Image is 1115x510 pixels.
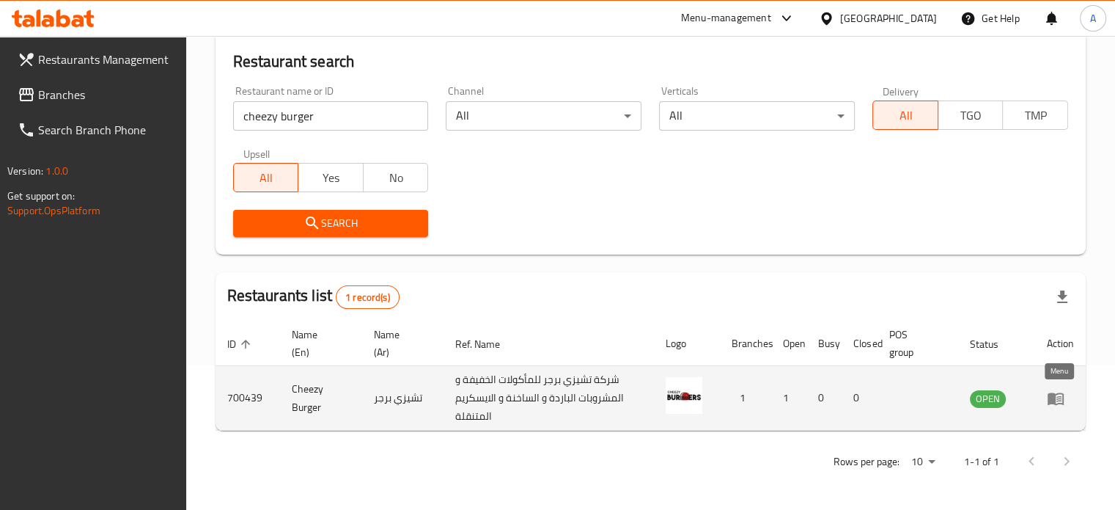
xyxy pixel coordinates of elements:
[45,161,68,181] span: 1.0.0
[1090,10,1096,26] span: A
[280,366,362,431] td: Cheezy Burger
[1045,280,1080,315] div: Export file
[227,285,400,309] h2: Restaurants list
[964,453,999,471] p: 1-1 of 1
[38,86,174,103] span: Branches
[659,101,855,131] div: All
[233,51,1068,73] h2: Restaurant search
[938,101,1004,130] button: TGO
[883,86,919,96] label: Delivery
[720,321,771,366] th: Branches
[292,326,345,361] span: Name (En)
[38,121,174,139] span: Search Branch Phone
[369,167,423,189] span: No
[879,105,932,126] span: All
[888,326,941,361] span: POS group
[666,377,702,414] img: Cheezy Burger
[362,366,444,431] td: تشيزي برجر
[7,161,43,181] span: Version:
[1009,105,1062,126] span: TMP
[243,148,271,159] label: Upsell
[905,451,941,473] div: Rows per page:
[681,10,771,27] div: Menu-management
[7,186,75,205] span: Get support on:
[363,163,429,192] button: No
[374,326,426,361] span: Name (Ar)
[245,214,417,233] span: Search
[240,167,293,189] span: All
[444,366,655,431] td: شركة تشيزي برجر للمأكولات الخفيفة و المشروبات الباردة و الساخنة و الايسكريم المتنقلة
[840,10,937,26] div: [GEOGRAPHIC_DATA]
[842,321,877,366] th: Closed
[233,210,429,237] button: Search
[970,335,1018,353] span: Status
[1035,321,1086,366] th: Action
[233,101,429,131] input: Search for restaurant name or ID..
[6,42,186,77] a: Restaurants Management
[298,163,364,192] button: Yes
[1002,101,1068,130] button: TMP
[304,167,358,189] span: Yes
[6,112,186,147] a: Search Branch Phone
[227,335,255,353] span: ID
[38,51,174,68] span: Restaurants Management
[970,390,1006,408] div: OPEN
[806,366,842,431] td: 0
[216,321,1086,431] table: enhanced table
[872,101,938,130] button: All
[771,321,806,366] th: Open
[233,163,299,192] button: All
[806,321,842,366] th: Busy
[455,335,519,353] span: Ref. Name
[654,321,720,366] th: Logo
[6,77,186,112] a: Branches
[216,366,280,431] td: 700439
[834,453,899,471] p: Rows per page:
[842,366,877,431] td: 0
[771,366,806,431] td: 1
[336,285,400,309] div: Total records count
[446,101,641,131] div: All
[720,366,771,431] td: 1
[7,201,100,220] a: Support.OpsPlatform
[970,390,1006,407] span: OPEN
[336,291,399,305] span: 1 record(s)
[944,105,998,126] span: TGO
